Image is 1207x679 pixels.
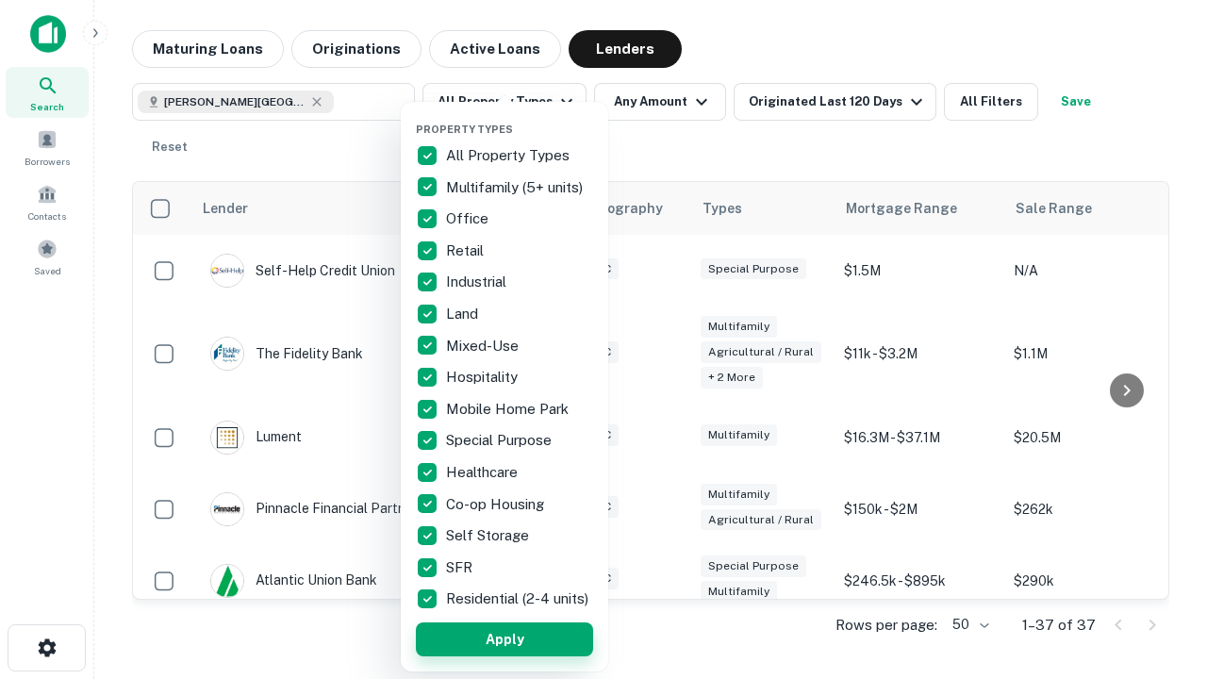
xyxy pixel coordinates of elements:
p: Retail [446,240,488,262]
p: SFR [446,556,476,579]
p: Hospitality [446,366,521,389]
p: Multifamily (5+ units) [446,176,587,199]
p: Special Purpose [446,429,555,452]
p: Residential (2-4 units) [446,588,592,610]
p: Industrial [446,271,510,293]
p: Office [446,207,492,230]
p: Healthcare [446,461,521,484]
p: Mobile Home Park [446,398,572,421]
p: Self Storage [446,524,533,547]
button: Apply [416,622,593,656]
p: Land [446,303,482,325]
p: Mixed-Use [446,335,522,357]
span: Property Types [416,124,513,135]
p: All Property Types [446,144,573,167]
iframe: Chat Widget [1113,468,1207,558]
p: Co-op Housing [446,493,548,516]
